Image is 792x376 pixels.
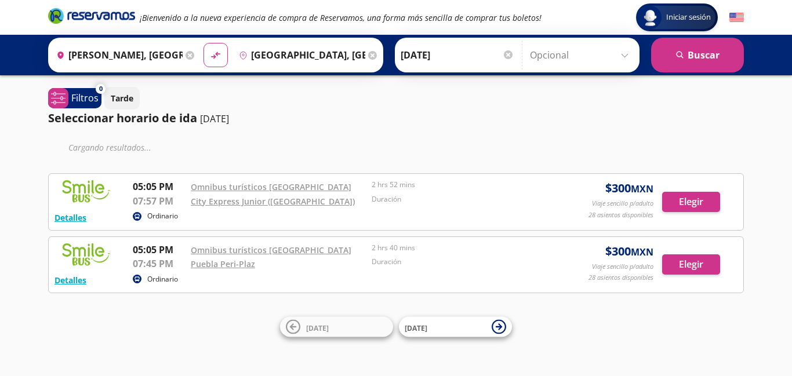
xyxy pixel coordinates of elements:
[191,258,255,269] a: Puebla Peri-Plaz
[55,274,86,286] button: Detalles
[662,12,715,23] span: Iniciar sesión
[68,142,151,153] em: Cargando resultados ...
[592,262,653,272] p: Viaje sencillo p/adulto
[729,10,744,25] button: English
[372,194,547,205] p: Duración
[48,109,197,127] p: Seleccionar horario de ida
[133,257,185,271] p: 07:45 PM
[588,273,653,283] p: 28 asientos disponibles
[191,196,355,207] a: City Express Junior ([GEOGRAPHIC_DATA])
[280,317,393,337] button: [DATE]
[140,12,542,23] em: ¡Bienvenido a la nueva experiencia de compra de Reservamos, una forma más sencilla de comprar tus...
[55,243,118,266] img: RESERVAMOS
[405,323,427,333] span: [DATE]
[588,210,653,220] p: 28 asientos disponibles
[605,180,653,197] span: $ 300
[631,182,653,195] small: MXN
[234,41,365,70] input: Buscar Destino
[306,323,329,333] span: [DATE]
[372,243,547,253] p: 2 hrs 40 mins
[662,254,720,275] button: Elegir
[399,317,512,337] button: [DATE]
[401,41,514,70] input: Elegir Fecha
[372,257,547,267] p: Duración
[104,87,140,109] button: Tarde
[111,92,133,104] p: Tarde
[48,7,135,28] a: Brand Logo
[147,211,178,221] p: Ordinario
[592,199,653,209] p: Viaje sencillo p/adulto
[55,211,86,224] button: Detalles
[133,194,185,208] p: 07:57 PM
[48,88,101,108] button: 0Filtros
[133,180,185,194] p: 05:05 PM
[55,180,118,203] img: RESERVAMOS
[99,84,103,94] span: 0
[191,181,351,192] a: Omnibus turísticos [GEOGRAPHIC_DATA]
[530,41,634,70] input: Opcional
[147,274,178,284] p: Ordinario
[71,91,99,105] p: Filtros
[662,192,720,212] button: Elegir
[631,246,653,258] small: MXN
[372,180,547,190] p: 2 hrs 52 mins
[133,243,185,257] p: 05:05 PM
[651,38,744,72] button: Buscar
[200,112,229,126] p: [DATE]
[52,41,183,70] input: Buscar Origen
[191,244,351,255] a: Omnibus turísticos [GEOGRAPHIC_DATA]
[48,7,135,24] i: Brand Logo
[605,243,653,260] span: $ 300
